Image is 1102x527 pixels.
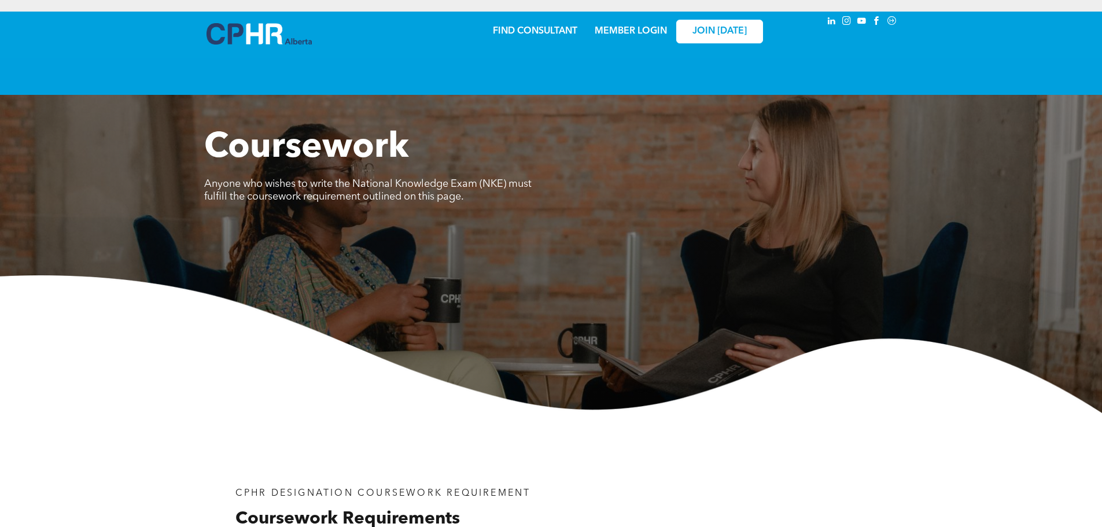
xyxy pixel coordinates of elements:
span: Coursework [204,131,409,165]
span: CPHR DESIGNATION COURSEWORK REQUIREMENT [235,489,531,498]
a: FIND CONSULTANT [493,27,577,36]
a: MEMBER LOGIN [595,27,667,36]
a: Social network [886,14,898,30]
span: JOIN [DATE] [692,26,747,37]
a: JOIN [DATE] [676,20,763,43]
span: Anyone who wishes to write the National Knowledge Exam (NKE) must fulfill the coursework requirem... [204,179,532,202]
a: facebook [871,14,883,30]
a: linkedin [825,14,838,30]
a: instagram [841,14,853,30]
a: youtube [856,14,868,30]
img: A blue and white logo for cp alberta [207,23,312,45]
